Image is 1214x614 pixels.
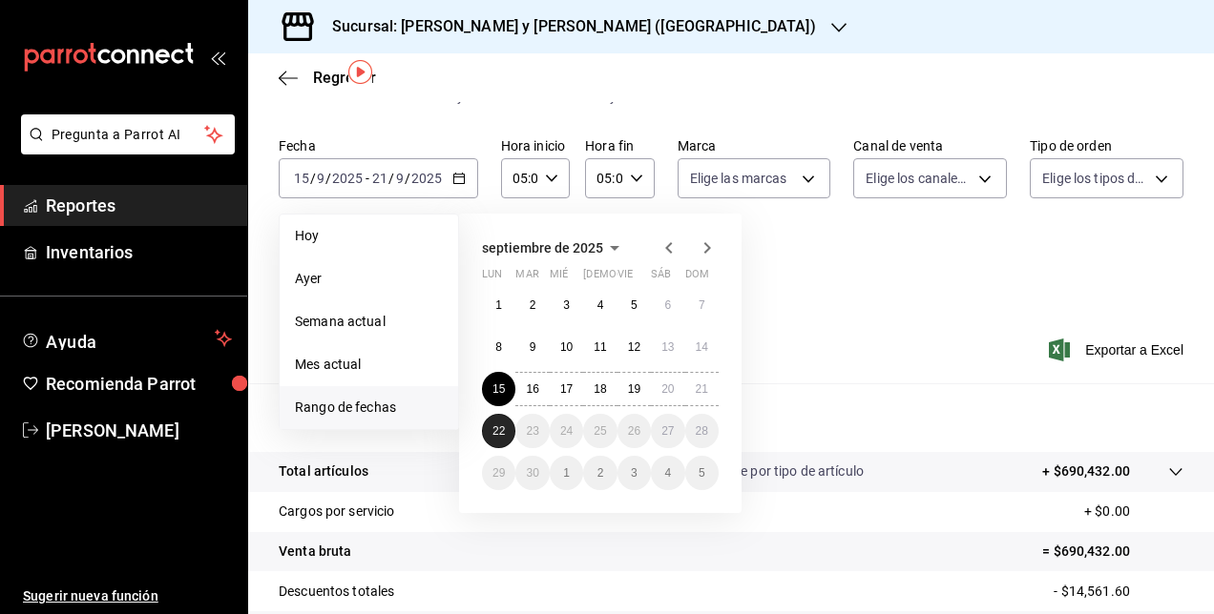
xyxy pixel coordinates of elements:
p: Cargos por servicio [279,501,395,522]
button: 7 de septiembre de 2025 [685,288,719,322]
abbr: 23 de septiembre de 2025 [526,424,538,438]
span: Recomienda Parrot [46,371,232,397]
abbr: 7 de septiembre de 2025 [699,298,705,312]
abbr: 5 de septiembre de 2025 [631,298,638,312]
span: Pregunta a Parrot AI [52,125,205,145]
p: Total artículos [279,461,368,481]
abbr: 9 de septiembre de 2025 [530,340,536,354]
abbr: viernes [617,268,633,288]
button: 29 de septiembre de 2025 [482,456,515,490]
span: Hoy [295,226,443,246]
abbr: 19 de septiembre de 2025 [628,382,640,396]
span: / [310,171,316,186]
button: 14 de septiembre de 2025 [685,330,719,364]
abbr: 10 de septiembre de 2025 [560,340,573,354]
button: Pregunta a Parrot AI [21,114,235,154]
button: 27 de septiembre de 2025 [651,414,684,448]
span: Inventarios [46,239,232,265]
button: septiembre de 2025 [482,236,626,259]
label: Tipo de orden [1030,139,1183,153]
p: + $690,432.00 [1042,461,1130,481]
button: 1 de septiembre de 2025 [482,288,515,322]
span: Semana actual [295,312,443,332]
p: - $14,561.60 [1054,582,1183,602]
abbr: 2 de octubre de 2025 [597,466,604,480]
button: 23 de septiembre de 2025 [515,414,549,448]
label: Hora inicio [501,139,570,153]
abbr: 28 de septiembre de 2025 [696,424,708,438]
span: septiembre de 2025 [482,240,603,256]
span: Rango de fechas [295,398,443,418]
button: 21 de septiembre de 2025 [685,372,719,406]
input: -- [316,171,325,186]
abbr: 15 de septiembre de 2025 [492,382,505,396]
button: 3 de septiembre de 2025 [550,288,583,322]
h3: Sucursal: [PERSON_NAME] y [PERSON_NAME] ([GEOGRAPHIC_DATA]) [317,15,816,38]
button: 5 de septiembre de 2025 [617,288,651,322]
abbr: 26 de septiembre de 2025 [628,424,640,438]
abbr: 27 de septiembre de 2025 [661,424,674,438]
abbr: martes [515,268,538,288]
abbr: 24 de septiembre de 2025 [560,424,573,438]
button: 24 de septiembre de 2025 [550,414,583,448]
button: 16 de septiembre de 2025 [515,372,549,406]
abbr: 25 de septiembre de 2025 [594,424,606,438]
a: Pregunta a Parrot AI [13,138,235,158]
span: - [366,171,369,186]
span: Sugerir nueva función [23,586,232,606]
button: 26 de septiembre de 2025 [617,414,651,448]
input: -- [293,171,310,186]
abbr: 11 de septiembre de 2025 [594,340,606,354]
abbr: 13 de septiembre de 2025 [661,340,674,354]
input: ---- [410,171,443,186]
abbr: jueves [583,268,696,288]
button: 3 de octubre de 2025 [617,456,651,490]
button: 19 de septiembre de 2025 [617,372,651,406]
abbr: 1 de septiembre de 2025 [495,298,502,312]
button: 17 de septiembre de 2025 [550,372,583,406]
span: Elige las marcas [690,169,787,188]
input: -- [371,171,388,186]
button: Exportar a Excel [1053,338,1183,361]
button: 2 de septiembre de 2025 [515,288,549,322]
button: 10 de septiembre de 2025 [550,330,583,364]
abbr: 3 de septiembre de 2025 [563,298,570,312]
p: = $690,432.00 [1042,542,1183,562]
button: 4 de septiembre de 2025 [583,288,617,322]
p: + $0.00 [1084,501,1183,522]
button: 4 de octubre de 2025 [651,456,684,490]
span: / [325,171,331,186]
abbr: 29 de septiembre de 2025 [492,466,505,480]
button: 20 de septiembre de 2025 [651,372,684,406]
span: Reportes [46,193,232,218]
abbr: 16 de septiembre de 2025 [526,382,538,396]
button: 25 de septiembre de 2025 [583,414,617,448]
button: open_drawer_menu [210,50,225,65]
span: Ayer [295,269,443,289]
button: 28 de septiembre de 2025 [685,414,719,448]
abbr: 20 de septiembre de 2025 [661,382,674,396]
button: 9 de septiembre de 2025 [515,330,549,364]
abbr: domingo [685,268,709,288]
button: Regresar [279,69,376,87]
abbr: 6 de septiembre de 2025 [664,298,671,312]
button: 2 de octubre de 2025 [583,456,617,490]
abbr: sábado [651,268,671,288]
img: Tooltip marker [348,60,372,84]
button: 18 de septiembre de 2025 [583,372,617,406]
span: Regresar [313,69,376,87]
span: Elige los tipos de orden [1042,169,1148,188]
span: [PERSON_NAME] [46,418,232,443]
abbr: 1 de octubre de 2025 [563,466,570,480]
button: 30 de septiembre de 2025 [515,456,549,490]
span: Elige los canales de venta [866,169,972,188]
span: Ayuda [46,327,207,350]
input: -- [395,171,405,186]
p: Descuentos totales [279,582,394,602]
abbr: 18 de septiembre de 2025 [594,382,606,396]
label: Hora fin [585,139,654,153]
button: 13 de septiembre de 2025 [651,330,684,364]
abbr: 14 de septiembre de 2025 [696,340,708,354]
